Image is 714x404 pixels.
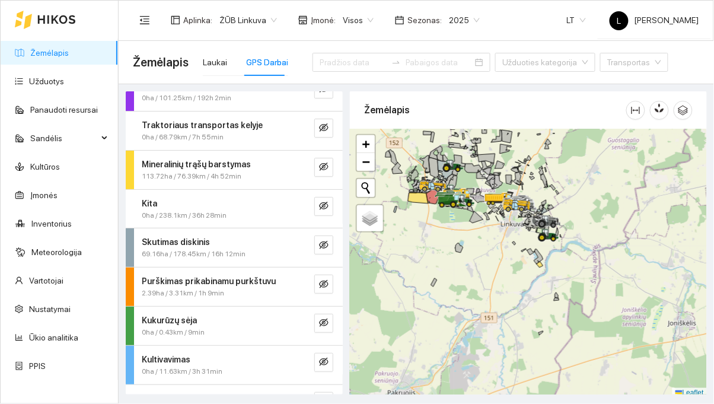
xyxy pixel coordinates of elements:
[449,11,480,29] span: 2025
[314,314,333,333] button: eye-invisible
[319,201,329,212] span: eye-invisible
[142,160,251,169] strong: Mineralinių trąšų barstymas
[357,135,375,153] a: Zoom in
[343,11,374,29] span: Visos
[142,171,241,182] span: 113.72ha / 76.39km / 4h 52min
[133,53,189,72] span: Žemėlapis
[320,56,387,69] input: Pradžios data
[142,394,257,403] strong: Darbas teleskopiniu krautuvu
[126,228,343,267] div: Skutimas diskinis69.16ha / 178.45km / 16h 12mineye-invisible
[31,247,82,257] a: Meteorologija
[29,304,71,314] a: Nustatymai
[319,318,329,329] span: eye-invisible
[126,151,343,189] div: Mineralinių trąšų barstymas113.72ha / 76.39km / 4h 52mineye-invisible
[133,8,157,32] button: menu-fold
[246,56,288,69] div: GPS Darbai
[391,58,401,67] span: to
[314,236,333,255] button: eye-invisible
[219,11,277,29] span: ŽŪB Linkuva
[126,307,343,345] div: Kukurūzų sėja0ha / 0.43km / 9mineye-invisible
[139,15,150,26] span: menu-fold
[142,199,157,208] strong: Kita
[314,119,333,138] button: eye-invisible
[314,158,333,177] button: eye-invisible
[567,11,586,29] span: LT
[314,275,333,294] button: eye-invisible
[617,11,621,30] span: L
[142,316,197,325] strong: Kukurūzų sėja
[29,77,64,86] a: Užduotys
[142,327,205,338] span: 0ha / 0.43km / 9min
[30,190,58,200] a: Įmonės
[319,357,329,368] span: eye-invisible
[319,123,329,134] span: eye-invisible
[142,355,190,364] strong: Kultivavimas
[142,120,263,130] strong: Traktoriaus transportas kelyje
[675,389,704,397] a: Leaflet
[31,219,72,228] a: Inventorius
[183,14,212,27] span: Aplinka :
[142,249,246,260] span: 69.16ha / 178.45km / 16h 12min
[298,15,308,25] span: shop
[126,112,343,150] div: Traktoriaus transportas kelyje0ha / 68.79km / 7h 55mineye-invisible
[364,93,626,127] div: Žemėlapis
[29,361,46,371] a: PPIS
[319,162,329,173] span: eye-invisible
[171,15,180,25] span: layout
[126,190,343,228] div: Kita0ha / 238.1km / 36h 28mineye-invisible
[314,197,333,216] button: eye-invisible
[626,101,645,120] button: column-width
[142,132,224,143] span: 0ha / 68.79km / 7h 55min
[30,105,98,114] a: Panaudoti resursai
[395,15,404,25] span: calendar
[29,276,63,285] a: Vartotojai
[126,72,343,111] div: 0ha / 101.25km / 192h 2mineye-invisible
[311,14,336,27] span: Įmonė :
[407,14,442,27] span: Sezonas :
[319,279,329,291] span: eye-invisible
[30,126,98,150] span: Sandėlis
[126,346,343,384] div: Kultivavimas0ha / 11.63km / 3h 31mineye-invisible
[357,153,375,171] a: Zoom out
[314,353,333,372] button: eye-invisible
[30,162,60,171] a: Kultūros
[357,179,375,197] button: Initiate a new search
[319,240,329,252] span: eye-invisible
[126,268,343,306] div: Purškimas prikabinamu purkštuvu2.39ha / 3.31km / 1h 9mineye-invisible
[406,56,473,69] input: Pabaigos data
[362,154,370,169] span: −
[362,136,370,151] span: +
[29,333,78,342] a: Ūkio analitika
[203,56,227,69] div: Laukai
[30,48,69,58] a: Žemėlapis
[142,366,222,377] span: 0ha / 11.63km / 3h 31min
[142,288,224,299] span: 2.39ha / 3.31km / 1h 9min
[142,210,227,221] span: 0ha / 238.1km / 36h 28min
[610,15,699,25] span: [PERSON_NAME]
[142,276,276,286] strong: Purškimas prikabinamu purkštuvu
[357,205,383,231] a: Layers
[627,106,645,115] span: column-width
[391,58,401,67] span: swap-right
[142,237,210,247] strong: Skutimas diskinis
[142,93,231,104] span: 0ha / 101.25km / 192h 2min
